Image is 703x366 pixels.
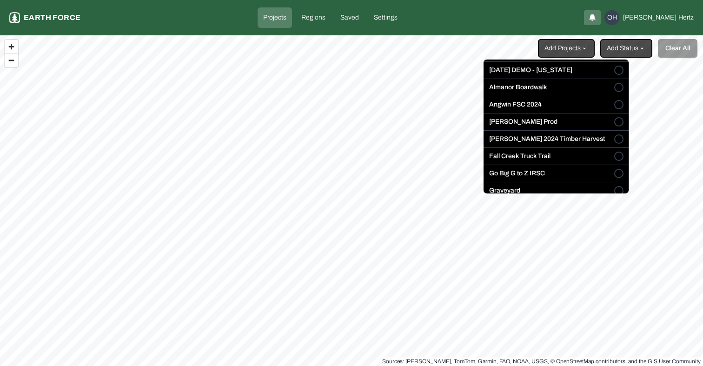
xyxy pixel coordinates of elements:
[5,53,18,67] button: Zoom out
[484,60,629,193] div: Add Projects
[489,66,572,75] label: [DATE] DEMO - [US_STATE]
[489,134,605,144] label: [PERSON_NAME] 2024 Timber Harvest
[489,169,545,178] label: Go Big G to Z IRSC
[489,83,547,92] label: Almanor Boardwalk
[489,117,557,126] label: [PERSON_NAME] Prod
[5,40,18,53] button: Zoom in
[489,100,542,109] label: Angwin FSC 2024
[489,186,520,195] label: Graveyard
[489,152,550,161] label: Fall Creek Truck Trail
[382,357,701,366] div: Sources: [PERSON_NAME], TomTom, Garmin, FAO, NOAA, USGS, © OpenStreetMap contributors, and the GI...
